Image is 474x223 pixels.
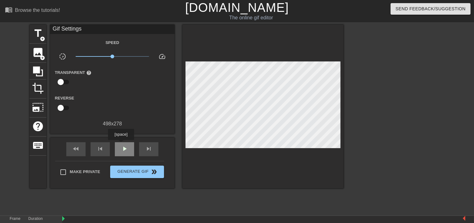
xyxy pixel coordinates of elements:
label: Transparent [55,70,92,76]
div: 498 x 278 [50,120,175,128]
button: Send Feedback/Suggestion [391,3,471,15]
label: Duration [28,217,43,221]
span: Generate Gif [113,168,162,176]
span: slow_motion_video [59,53,66,60]
span: speed [158,53,166,60]
button: Generate Gif [110,166,164,178]
span: Send Feedback/Suggestion [396,5,466,13]
div: The online gif editor [161,14,341,22]
span: add_circle [40,36,45,41]
span: double_arrow [151,168,158,176]
span: skip_next [145,145,153,153]
span: fast_rewind [72,145,80,153]
span: skip_previous [96,145,104,153]
span: help [86,70,92,75]
span: add_circle [40,55,45,61]
span: keyboard [32,139,44,151]
a: [DOMAIN_NAME] [185,1,289,14]
span: menu_book [5,6,12,13]
img: bound-end.png [463,216,465,221]
span: Make Private [70,169,100,175]
label: Speed [106,40,119,46]
span: title [32,27,44,39]
a: Browse the tutorials! [5,6,60,16]
label: Reverse [55,95,74,101]
div: Browse the tutorials! [15,7,60,13]
span: crop [32,82,44,94]
div: Gif Settings [50,25,175,34]
span: play_arrow [121,145,128,153]
span: photo_size_select_large [32,101,44,113]
span: help [32,120,44,132]
span: image [32,46,44,58]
